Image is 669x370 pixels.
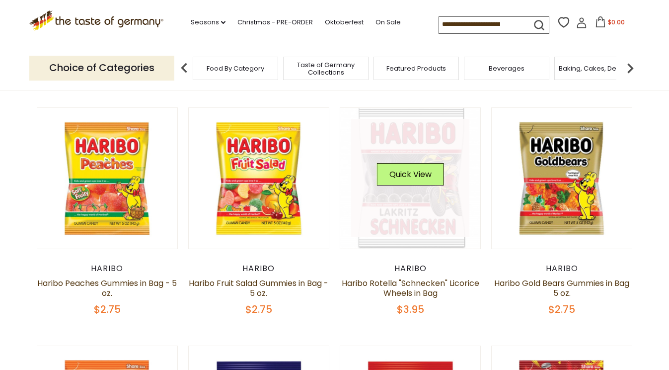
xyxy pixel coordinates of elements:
[397,302,424,316] span: $3.95
[377,163,444,185] button: Quick View
[325,17,364,28] a: Oktoberfest
[191,17,225,28] a: Seasons
[492,108,632,249] img: Haribo
[189,277,328,299] a: Haribo Fruit Salad Gummies in Bag - 5 oz.
[286,61,366,76] a: Taste of Germany Collections
[489,65,524,72] a: Beverages
[559,65,636,72] a: Baking, Cakes, Desserts
[340,264,481,274] div: Haribo
[491,264,633,274] div: Haribo
[174,58,194,78] img: previous arrow
[608,18,625,26] span: $0.00
[37,277,177,299] a: Haribo Peaches Gummies in Bag - 5 oz.
[37,264,178,274] div: Haribo
[94,302,121,316] span: $2.75
[589,16,631,31] button: $0.00
[188,264,330,274] div: Haribo
[375,17,401,28] a: On Sale
[494,277,629,299] a: Haribo Gold Bears Gummies in Bag 5 oz.
[237,17,313,28] a: Christmas - PRE-ORDER
[386,65,446,72] a: Featured Products
[548,302,575,316] span: $2.75
[207,65,264,72] a: Food By Category
[189,108,329,249] img: Haribo
[29,56,174,80] p: Choice of Categories
[37,108,178,249] img: Haribo
[620,58,640,78] img: next arrow
[245,302,272,316] span: $2.75
[340,108,481,249] img: Haribo
[342,277,479,299] a: Haribo Rotella "Schnecken" Licorice Wheels in Bag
